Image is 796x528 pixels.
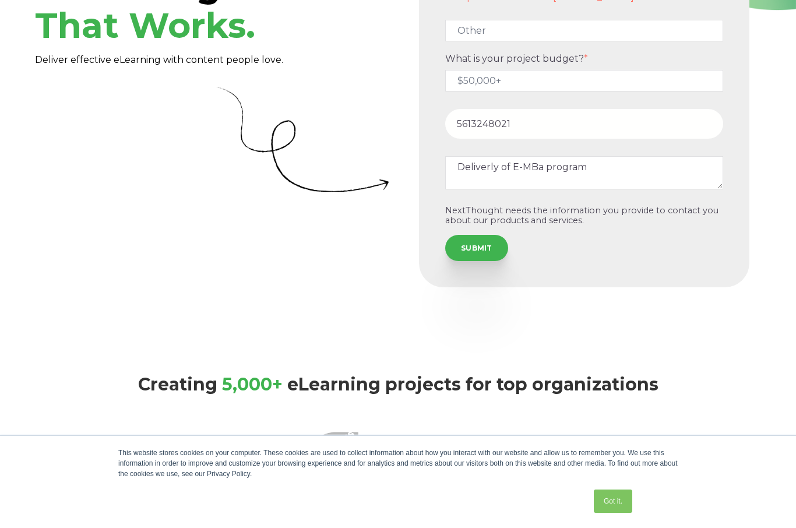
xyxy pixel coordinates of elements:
[445,156,723,189] textarea: Deliverly of E-MBa program
[35,374,761,395] h3: Creating eLearning projects for top organizations
[172,416,253,497] img: USPS
[594,490,632,513] a: Got it.
[405,402,515,512] img: Roadmaster
[445,235,508,261] input: SUBMIT
[35,4,255,47] span: That Works.
[677,427,735,485] img: Red Devil
[445,109,723,139] input: Phone number*
[216,86,389,192] img: Curly Arrow
[61,427,119,485] img: amazon-1
[445,206,723,226] p: NextThought needs the information you provide to contact you about our products and services.
[233,374,283,395] span: ,000+
[35,54,283,65] span: Deliver effective eLearning with content people love.
[118,448,678,479] div: This website stores cookies on your computer. These cookies are used to collect information about...
[554,427,612,485] img: McDonalds 1
[222,374,233,395] span: 5
[310,430,362,483] img: Cummins
[445,53,584,64] span: What is your project budget?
